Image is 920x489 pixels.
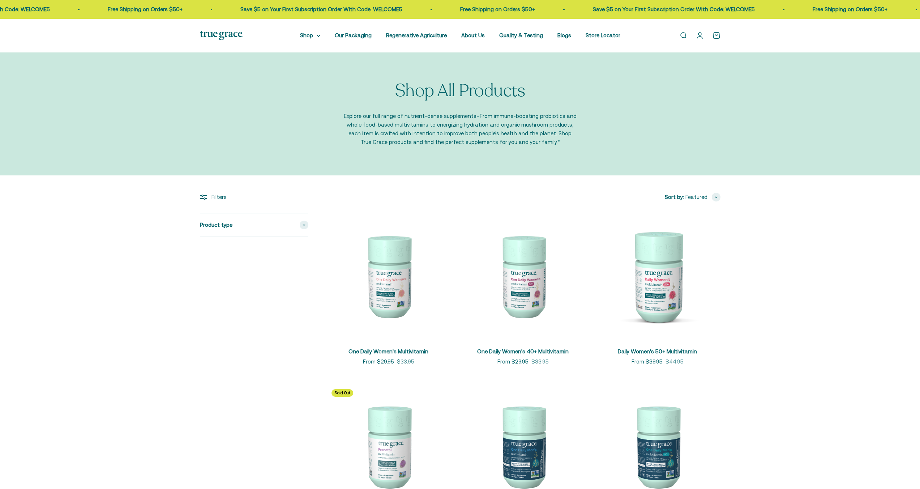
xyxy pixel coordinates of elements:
a: Store Locator [586,32,620,38]
sale-price: From $39.95 [632,357,663,366]
span: Product type [200,221,232,229]
img: We select ingredients that play a concrete role in true health, and we include them at effective ... [326,213,452,339]
div: Filters [200,193,308,201]
a: About Us [461,32,485,38]
sale-price: From $29.95 [497,357,529,366]
a: Quality & Testing [499,32,543,38]
compare-at-price: $44.95 [666,357,684,366]
a: Blogs [557,32,571,38]
a: Free Shipping on Orders $50+ [108,6,183,12]
a: Daily Women's 50+ Multivitamin [618,348,697,354]
p: Save $5 on Your First Subscription Order With Code: WELCOME5 [593,5,755,14]
sale-price: From $29.95 [363,357,394,366]
button: Featured [685,193,720,201]
summary: Product type [200,213,308,237]
summary: Shop [300,31,320,40]
a: One Daily Women's Multivitamin [348,348,428,354]
a: Free Shipping on Orders $50+ [813,6,887,12]
img: Daily Multivitamin for Immune Support, Energy, Daily Balance, and Healthy Bone Support* Vitamin A... [460,213,586,339]
p: Explore our full range of nutrient-dense supplements–From immune-boosting probiotics and whole fo... [343,112,578,146]
p: Shop All Products [395,81,525,101]
span: Sort by: [665,193,684,201]
a: Regenerative Agriculture [386,32,447,38]
p: Save $5 on Your First Subscription Order With Code: WELCOME5 [240,5,402,14]
compare-at-price: $33.95 [397,357,414,366]
img: Daily Women's 50+ Multivitamin [595,213,720,339]
compare-at-price: $33.95 [531,357,549,366]
a: Free Shipping on Orders $50+ [460,6,535,12]
a: Our Packaging [335,32,372,38]
span: Featured [685,193,707,201]
a: One Daily Women's 40+ Multivitamin [477,348,569,354]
